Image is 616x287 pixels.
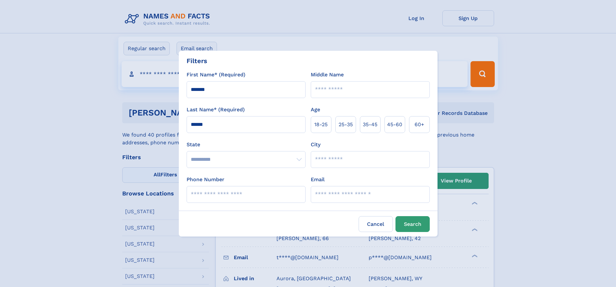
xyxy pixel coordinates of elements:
span: 45‑60 [387,121,402,128]
label: Age [311,106,320,114]
span: 35‑45 [363,121,377,128]
label: State [187,141,306,149]
div: Filters [187,56,207,66]
button: Search [395,216,430,232]
span: 18‑25 [314,121,328,128]
label: Email [311,176,325,183]
label: Cancel [359,216,393,232]
label: Last Name* (Required) [187,106,245,114]
label: City [311,141,320,149]
span: 60+ [415,121,424,128]
label: Middle Name [311,71,344,79]
label: First Name* (Required) [187,71,245,79]
label: Phone Number [187,176,224,183]
span: 25‑35 [339,121,353,128]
